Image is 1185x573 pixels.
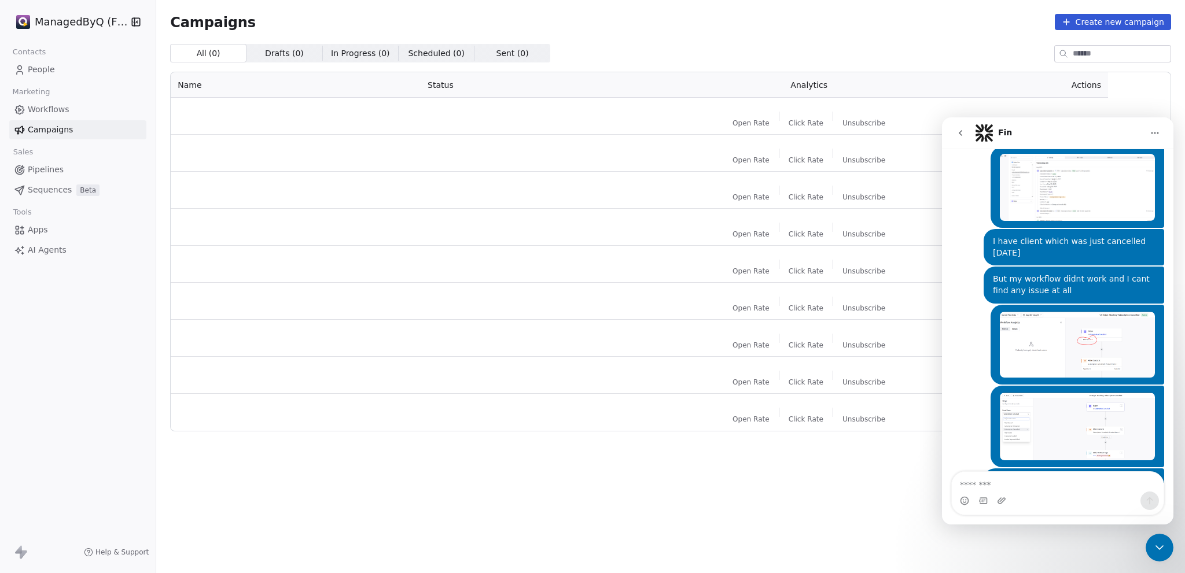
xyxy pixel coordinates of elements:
button: Create new campaign [1055,14,1171,30]
span: Unsubscribe [842,156,885,165]
span: Open Rate [733,304,770,313]
span: AI Agents [28,244,67,256]
span: Workflows [28,103,69,116]
iframe: Intercom live chat [1146,534,1173,561]
span: Open Rate [733,341,770,350]
th: Status [421,72,648,98]
span: Click Rate [789,156,823,165]
span: Click Rate [789,378,823,387]
span: Pipelines [28,164,64,176]
span: Drafts ( 0 ) [265,47,304,60]
span: Unsubscribe [842,193,885,202]
span: Unsubscribe [842,119,885,128]
span: Open Rate [733,193,770,202]
span: Campaigns [28,124,73,136]
button: ManagedByQ (FZE) [14,12,123,32]
th: Actions [970,72,1108,98]
span: Unsubscribe [842,304,885,313]
span: Click Rate [789,230,823,239]
span: Contacts [8,43,51,61]
a: Pipelines [9,160,146,179]
th: Analytics [648,72,970,98]
span: Campaigns [170,14,256,30]
a: AI Agents [9,241,146,260]
span: Open Rate [733,267,770,276]
span: Help & Support [95,548,149,557]
a: People [9,60,146,79]
span: ManagedByQ (FZE) [35,14,128,29]
span: Open Rate [733,156,770,165]
span: People [28,64,55,76]
span: Unsubscribe [842,415,885,424]
span: In Progress ( 0 ) [331,47,390,60]
span: Beta [76,184,100,196]
a: SequencesBeta [9,180,146,199]
span: Click Rate [789,193,823,202]
a: Workflows [9,100,146,119]
img: Stripe.png [16,15,30,29]
span: Apps [28,224,48,236]
a: Help & Support [84,548,149,557]
span: Open Rate [733,119,770,128]
span: Sent ( 0 ) [496,47,529,60]
span: Click Rate [789,415,823,424]
span: Tools [8,204,36,221]
span: Sequences [28,184,72,196]
span: Unsubscribe [842,378,885,387]
span: Open Rate [733,378,770,387]
span: Click Rate [789,304,823,313]
a: Apps [9,220,146,239]
span: Unsubscribe [842,267,885,276]
span: Click Rate [789,119,823,128]
span: Sales [8,143,38,161]
span: Unsubscribe [842,341,885,350]
span: Open Rate [733,230,770,239]
span: Unsubscribe [842,230,885,239]
span: Open Rate [733,415,770,424]
th: Name [171,72,421,98]
iframe: Intercom live chat [942,117,1173,524]
span: Click Rate [789,341,823,350]
span: Click Rate [789,267,823,276]
span: Scheduled ( 0 ) [408,47,465,60]
span: Marketing [8,83,55,101]
a: Campaigns [9,120,146,139]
